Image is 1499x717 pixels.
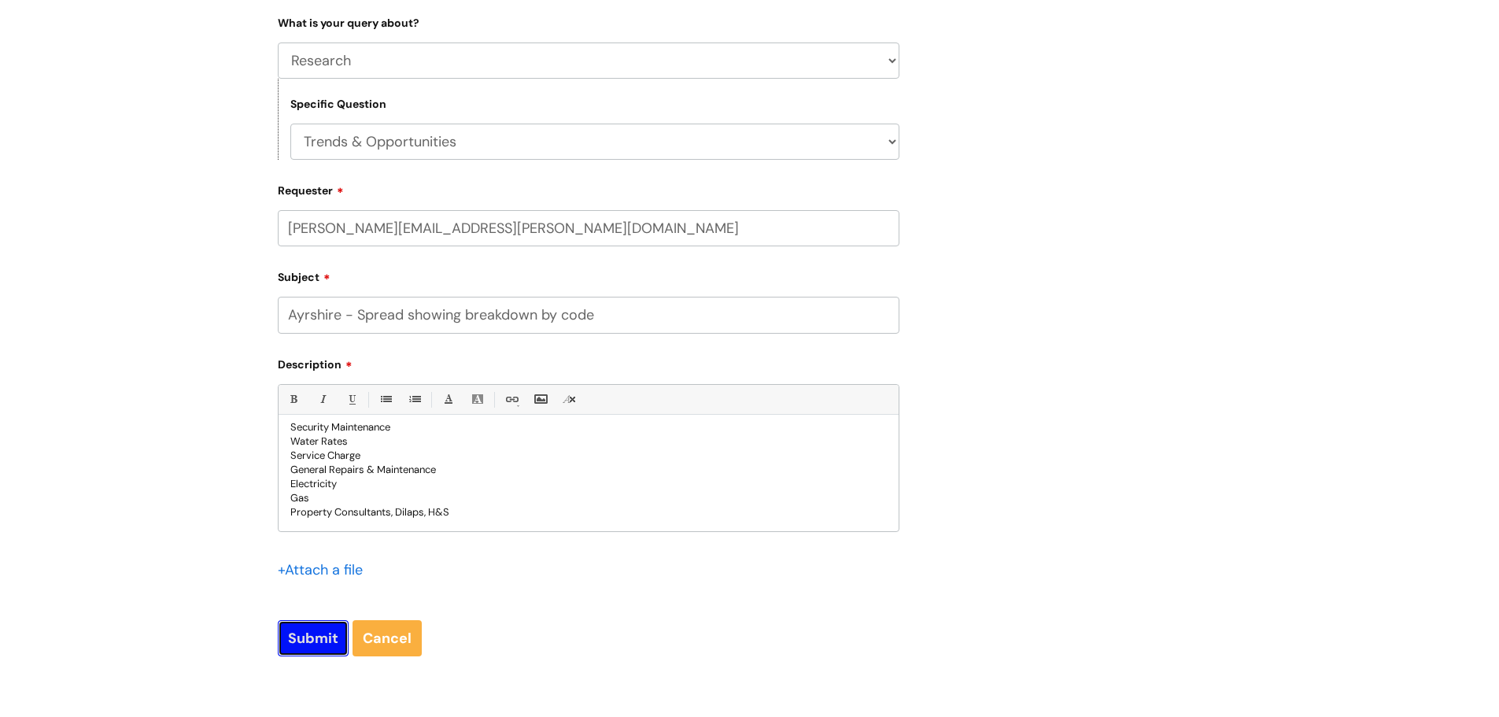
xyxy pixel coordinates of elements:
[278,353,899,371] label: Description
[438,390,458,409] a: Font Color
[278,557,372,582] div: Attach a file
[501,390,521,409] a: Link
[283,390,303,409] a: Bold (Ctrl-B)
[404,390,424,409] a: 1. Ordered List (Ctrl-Shift-8)
[278,210,899,246] input: Email
[375,390,395,409] a: • Unordered List (Ctrl-Shift-7)
[278,620,349,656] input: Submit
[312,390,332,409] a: Italic (Ctrl-I)
[278,265,899,284] label: Subject
[290,98,386,111] label: Specific Question
[278,13,899,30] label: What is your query about?
[530,390,550,409] a: Insert Image...
[342,390,361,409] a: Underline(Ctrl-U)
[467,390,487,409] a: Back Color
[353,620,422,656] a: Cancel
[278,179,899,198] label: Requester
[559,390,579,409] a: Remove formatting (Ctrl-\)
[290,406,887,519] p: Repairs / Maintenance Security Maintenance Water Rates Service Charge General Repairs & Maintenan...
